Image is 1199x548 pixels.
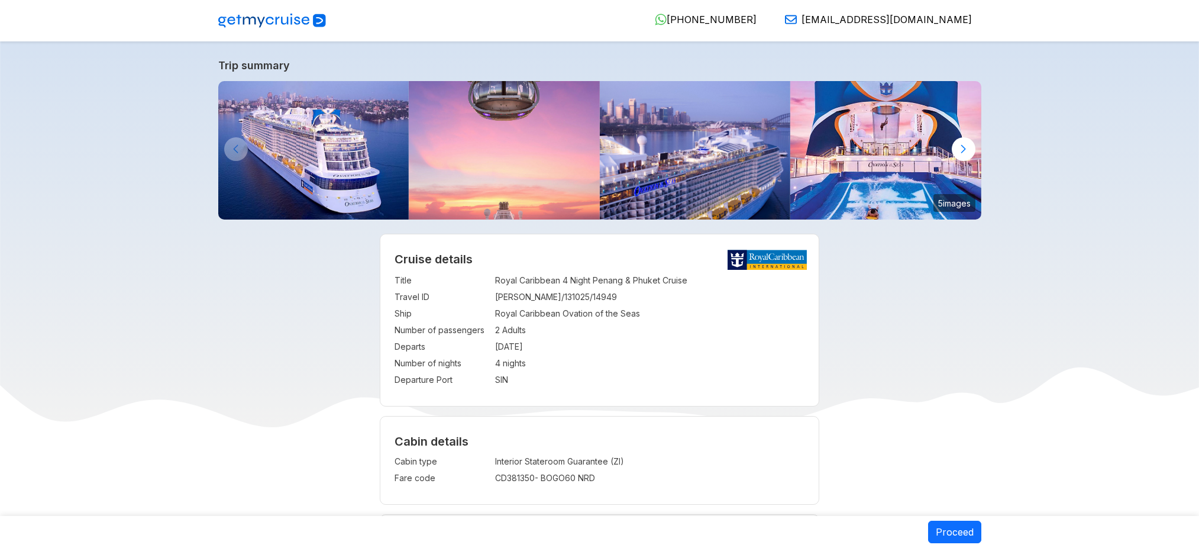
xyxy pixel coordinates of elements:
[489,372,495,388] td: :
[395,470,489,486] td: Fare code
[395,252,804,266] h2: Cruise details
[495,372,804,388] td: SIN
[495,305,804,322] td: Royal Caribbean Ovation of the Seas
[395,305,489,322] td: Ship
[655,14,667,25] img: WhatsApp
[495,289,804,305] td: [PERSON_NAME]/131025/14949
[395,289,489,305] td: Travel ID
[928,521,981,543] button: Proceed
[395,355,489,372] td: Number of nights
[489,355,495,372] td: :
[218,59,981,72] a: Trip summary
[790,81,981,220] img: ovation-of-the-seas-flowrider-sunset.jpg
[802,14,972,25] span: [EMAIL_ADDRESS][DOMAIN_NAME]
[489,470,495,486] td: :
[395,322,489,339] td: Number of passengers
[489,305,495,322] td: :
[933,194,975,212] small: 5 images
[495,453,713,470] td: Interior Stateroom Guarantee (ZI)
[495,339,804,355] td: [DATE]
[600,81,791,220] img: ovation-of-the-seas-departing-from-sydney.jpg
[495,472,713,484] div: CD381350 - BOGO60 NRD
[489,453,495,470] td: :
[489,339,495,355] td: :
[395,372,489,388] td: Departure Port
[785,14,797,25] img: Email
[489,289,495,305] td: :
[667,14,757,25] span: [PHONE_NUMBER]
[495,272,804,289] td: Royal Caribbean 4 Night Penang & Phuket Cruise
[395,272,489,289] td: Title
[489,322,495,339] td: :
[395,434,804,449] h4: Cabin details
[395,339,489,355] td: Departs
[409,81,600,220] img: north-star-sunset-ovation-of-the-seas.jpg
[489,272,495,289] td: :
[218,81,409,220] img: ovation-exterior-back-aerial-sunset-port-ship.jpg
[395,453,489,470] td: Cabin type
[495,355,804,372] td: 4 nights
[645,14,757,25] a: [PHONE_NUMBER]
[775,14,972,25] a: [EMAIL_ADDRESS][DOMAIN_NAME]
[495,322,804,339] td: 2 Adults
